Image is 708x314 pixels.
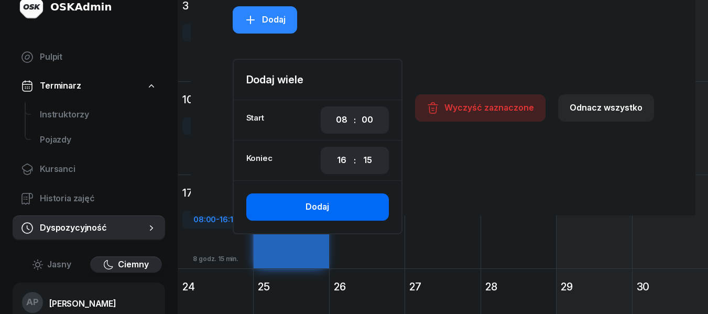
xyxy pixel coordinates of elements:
[637,279,704,294] div: 30
[90,256,162,273] button: Ciemny
[334,279,400,294] div: 26
[234,60,401,100] div: Dodaj wiele
[415,94,546,122] button: Wyczyść zaznaczone
[306,200,329,214] div: Dodaj
[40,163,157,176] span: Kursanci
[570,101,642,115] div: Odnacz wszystko
[182,279,249,294] div: 24
[258,279,324,294] div: 25
[40,108,157,122] span: Instruktorzy
[13,45,165,70] a: Pulpit
[13,74,165,98] a: Terminarz
[244,13,286,27] div: Dodaj
[31,127,165,153] a: Pojazdy
[233,6,297,34] button: Dodaj
[182,92,249,107] div: 10
[26,298,39,307] span: AP
[40,79,81,93] span: Terminarz
[13,215,165,241] a: Dyspozycyjność
[427,101,534,115] div: Wyczyść zaznaczone
[13,157,165,182] a: Kursanci
[246,193,389,221] button: Dodaj
[558,94,654,122] button: Odnacz wszystko
[182,186,249,200] div: 17
[31,102,165,127] a: Instruktorzy
[40,133,157,147] span: Pojazdy
[16,256,88,273] button: Jasny
[49,299,116,308] div: [PERSON_NAME]
[354,154,356,167] div: :
[118,258,149,272] span: Ciemny
[561,279,627,294] div: 29
[354,114,356,126] div: :
[178,34,254,42] div: Poniedziałek
[47,258,71,272] span: Jasny
[13,186,165,211] a: Historia zajęć
[40,192,157,205] span: Historia zajęć
[40,221,146,235] span: Dyspozycyjność
[409,279,476,294] div: 27
[40,51,157,64] span: Pulpit
[485,279,552,294] div: 28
